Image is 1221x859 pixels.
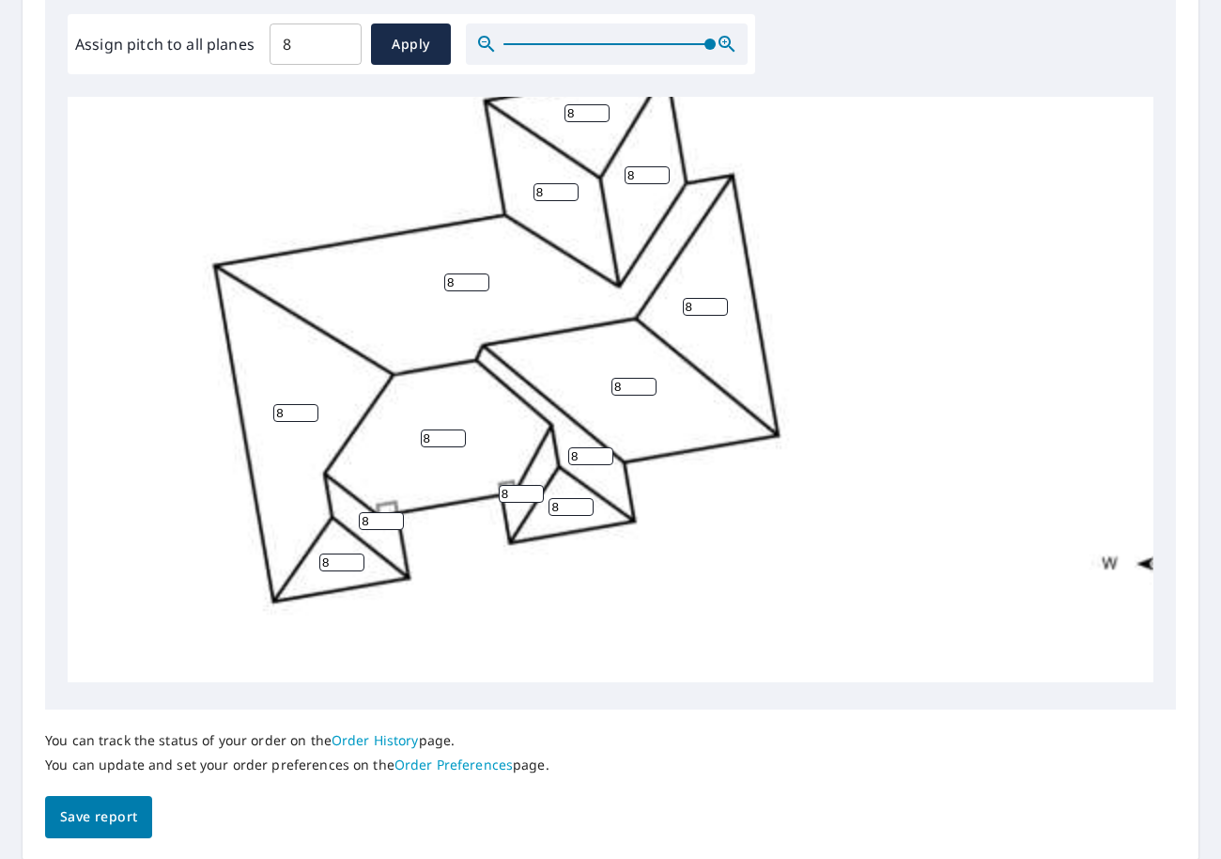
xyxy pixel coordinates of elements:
[75,33,255,55] label: Assign pitch to all planes
[371,23,451,65] button: Apply
[270,18,362,70] input: 00.0
[60,805,137,829] span: Save report
[386,33,436,56] span: Apply
[45,732,549,749] p: You can track the status of your order on the page.
[45,796,152,838] button: Save report
[394,756,513,773] a: Order Preferences
[332,731,419,749] a: Order History
[45,757,549,773] p: You can update and set your order preferences on the page.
